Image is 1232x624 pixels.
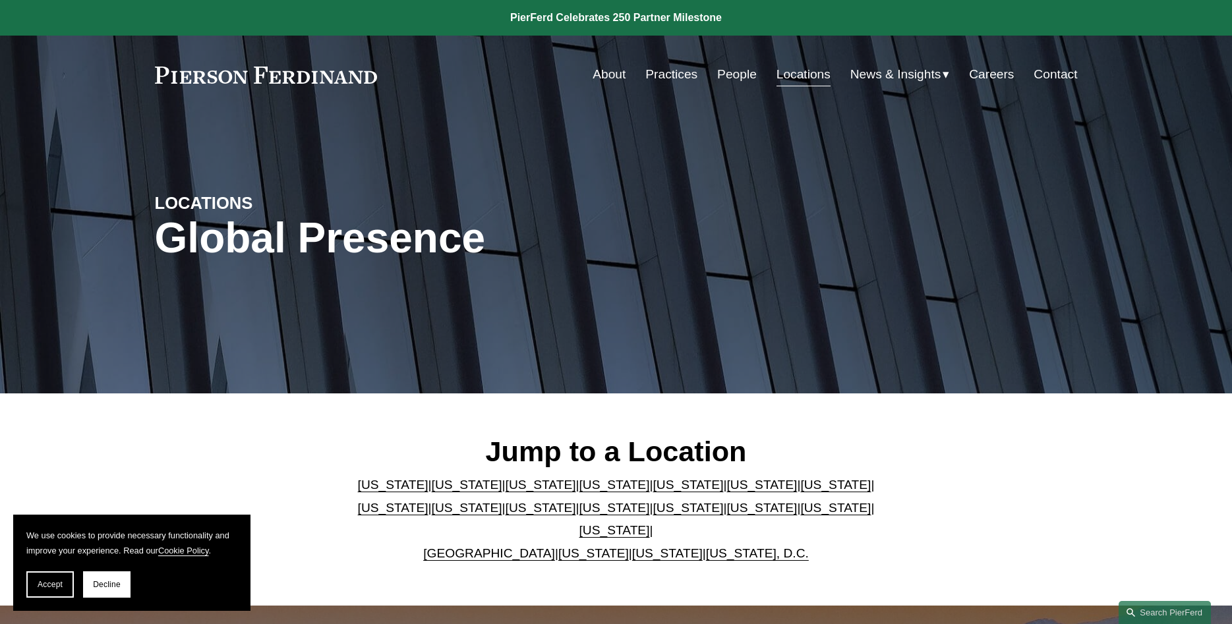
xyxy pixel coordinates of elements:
[93,580,121,589] span: Decline
[38,580,63,589] span: Accept
[347,434,885,468] h2: Jump to a Location
[706,546,809,560] a: [US_STATE], D.C.
[645,62,697,87] a: Practices
[13,515,250,611] section: Cookie banner
[1119,601,1211,624] a: Search this site
[1034,62,1077,87] a: Contact
[358,501,428,515] a: [US_STATE]
[432,501,502,515] a: [US_STATE]
[83,571,131,598] button: Decline
[800,501,871,515] a: [US_STATE]
[506,478,576,492] a: [US_STATE]
[158,546,209,555] a: Cookie Policy
[800,478,871,492] a: [US_STATE]
[155,192,386,213] h4: LOCATIONS
[969,62,1014,87] a: Careers
[579,501,650,515] a: [US_STATE]
[347,474,885,565] p: | | | | | | | | | | | | | | | | | |
[423,546,555,560] a: [GEOGRAPHIC_DATA]
[653,501,723,515] a: [US_STATE]
[26,571,74,598] button: Accept
[155,214,770,262] h1: Global Presence
[26,528,237,558] p: We use cookies to provide necessary functionality and improve your experience. Read our .
[506,501,576,515] a: [US_STATE]
[593,62,626,87] a: About
[777,62,831,87] a: Locations
[653,478,723,492] a: [US_STATE]
[579,523,650,537] a: [US_STATE]
[726,478,797,492] a: [US_STATE]
[717,62,757,87] a: People
[579,478,650,492] a: [US_STATE]
[632,546,703,560] a: [US_STATE]
[850,62,950,87] a: folder dropdown
[358,478,428,492] a: [US_STATE]
[432,478,502,492] a: [US_STATE]
[850,63,941,86] span: News & Insights
[726,501,797,515] a: [US_STATE]
[558,546,629,560] a: [US_STATE]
